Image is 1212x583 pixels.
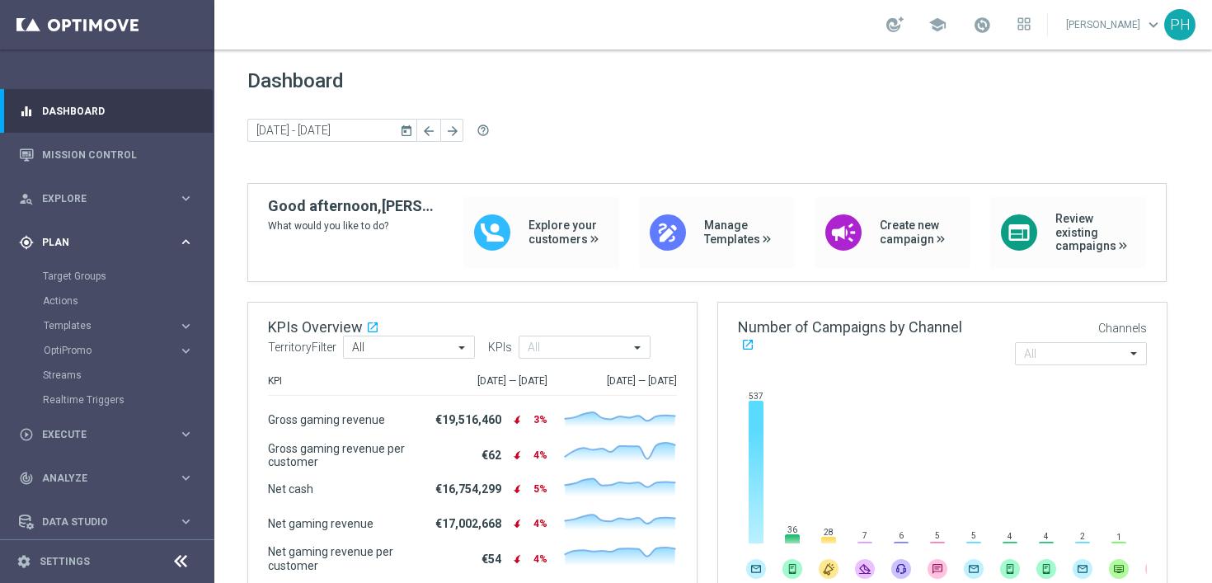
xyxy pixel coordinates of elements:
[18,105,195,118] button: equalizer Dashboard
[178,514,194,529] i: keyboard_arrow_right
[40,557,90,567] a: Settings
[18,428,195,441] button: play_circle_outline Execute keyboard_arrow_right
[19,235,178,250] div: Plan
[19,191,34,206] i: person_search
[16,554,31,569] i: settings
[43,294,171,308] a: Actions
[19,235,34,250] i: gps_fixed
[178,426,194,442] i: keyboard_arrow_right
[1064,12,1164,37] a: [PERSON_NAME]keyboard_arrow_down
[1164,9,1196,40] div: PH
[42,133,194,176] a: Mission Control
[178,190,194,206] i: keyboard_arrow_right
[42,517,178,527] span: Data Studio
[19,133,194,176] div: Mission Control
[43,369,171,382] a: Streams
[42,194,178,204] span: Explore
[44,321,162,331] span: Templates
[43,344,195,357] button: OptiPromo keyboard_arrow_right
[43,289,213,313] div: Actions
[42,430,178,440] span: Execute
[19,427,178,442] div: Execute
[178,318,194,334] i: keyboard_arrow_right
[43,388,213,412] div: Realtime Triggers
[1144,16,1163,34] span: keyboard_arrow_down
[178,234,194,250] i: keyboard_arrow_right
[19,191,178,206] div: Explore
[19,427,34,442] i: play_circle_outline
[19,515,178,529] div: Data Studio
[43,264,213,289] div: Target Groups
[42,89,194,133] a: Dashboard
[43,338,213,363] div: OptiPromo
[18,148,195,162] button: Mission Control
[18,515,195,529] button: Data Studio keyboard_arrow_right
[928,16,947,34] span: school
[44,346,178,355] div: OptiPromo
[18,236,195,249] button: gps_fixed Plan keyboard_arrow_right
[43,270,171,283] a: Target Groups
[44,346,162,355] span: OptiPromo
[43,393,171,407] a: Realtime Triggers
[43,363,213,388] div: Streams
[18,472,195,485] button: track_changes Analyze keyboard_arrow_right
[178,343,194,359] i: keyboard_arrow_right
[18,192,195,205] button: person_search Explore keyboard_arrow_right
[44,321,178,331] div: Templates
[19,89,194,133] div: Dashboard
[19,471,34,486] i: track_changes
[19,471,178,486] div: Analyze
[19,104,34,119] i: equalizer
[42,237,178,247] span: Plan
[43,313,213,338] div: Templates
[178,470,194,486] i: keyboard_arrow_right
[42,473,178,483] span: Analyze
[43,319,195,332] button: Templates keyboard_arrow_right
